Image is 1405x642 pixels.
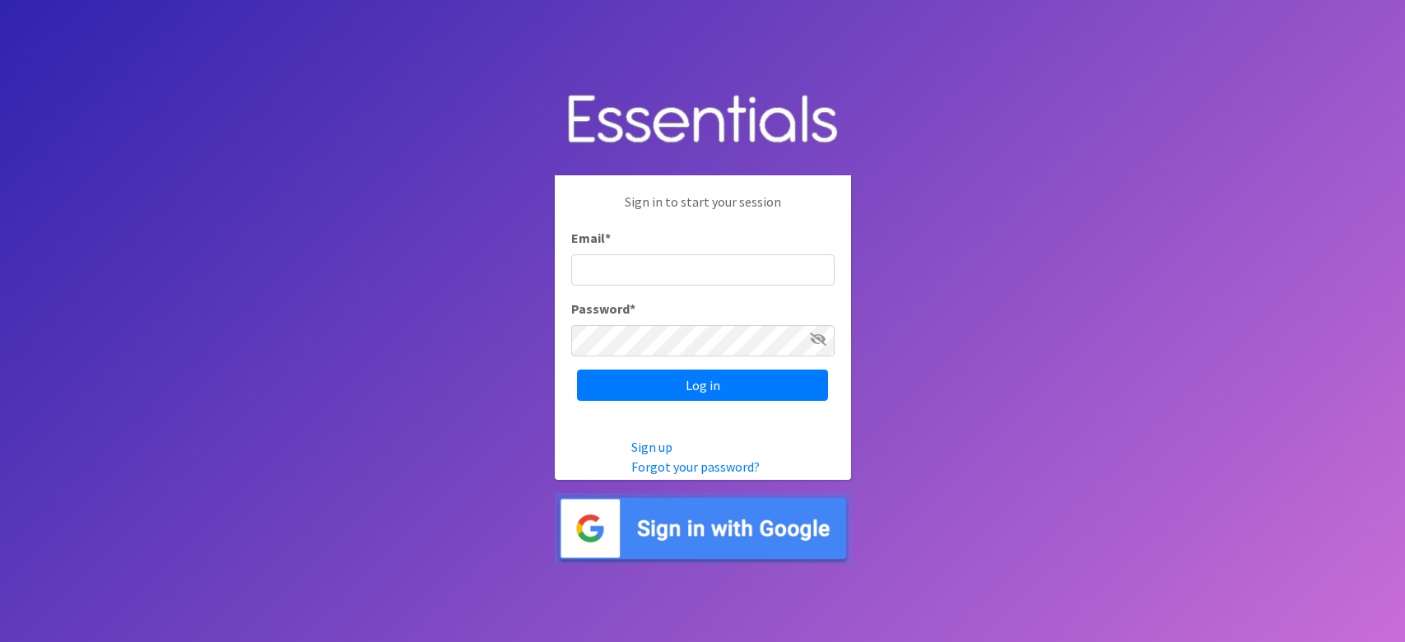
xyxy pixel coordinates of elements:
[631,439,672,455] a: Sign up
[605,230,611,246] abbr: required
[571,299,635,319] label: Password
[630,300,635,317] abbr: required
[555,78,851,163] img: Human Essentials
[571,228,611,248] label: Email
[631,458,760,475] a: Forgot your password?
[555,493,851,565] img: Sign in with Google
[577,370,828,401] input: Log in
[571,192,835,228] p: Sign in to start your session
